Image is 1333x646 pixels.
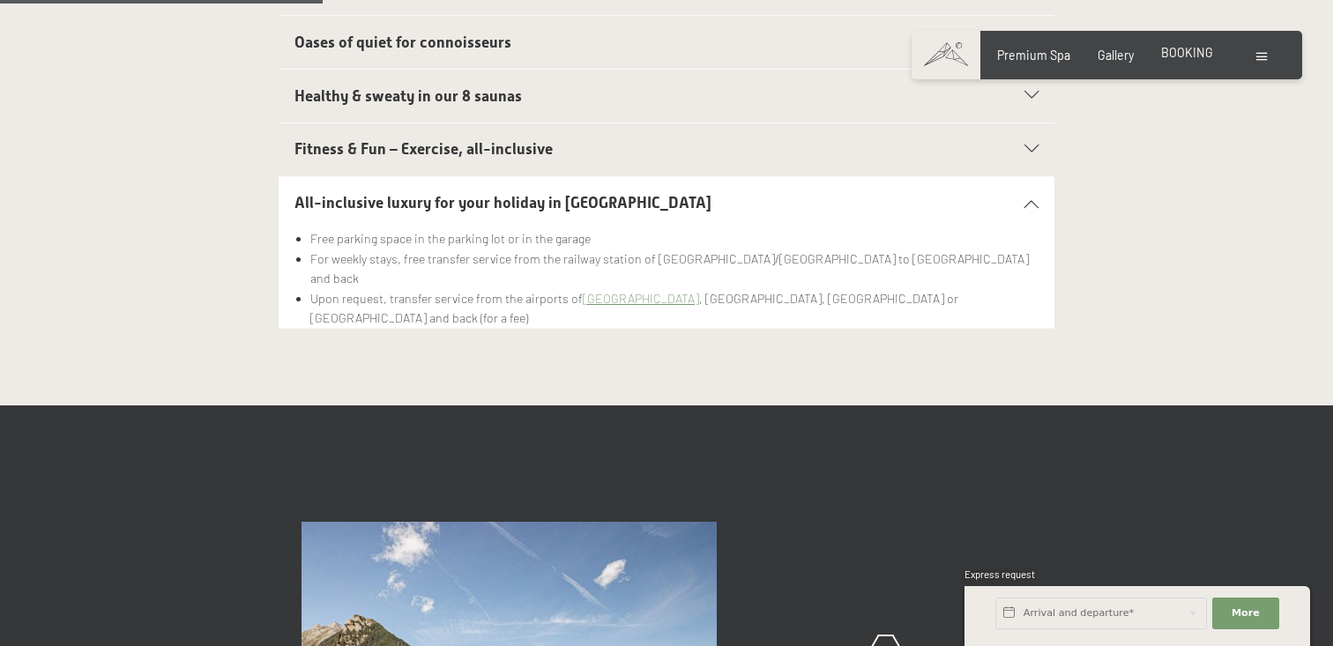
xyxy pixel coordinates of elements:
[583,291,699,306] a: [GEOGRAPHIC_DATA]
[310,229,1039,249] li: Free parking space in the parking lot or in the garage
[294,87,522,105] span: Healthy & sweaty in our 8 saunas
[294,140,553,158] span: Fitness & Fun – Exercise, all-inclusive
[310,249,1039,289] li: For weekly stays, free transfer service from the railway station of [GEOGRAPHIC_DATA]/[GEOGRAPHIC...
[997,48,1070,63] a: Premium Spa
[1161,45,1213,60] a: BOOKING
[964,568,1035,580] span: Express request
[1098,48,1134,63] a: Gallery
[294,194,711,212] span: All-inclusive luxury for your holiday in [GEOGRAPHIC_DATA]
[294,33,511,51] span: Oases of quiet for connoisseurs
[1212,598,1279,629] button: More
[1232,606,1260,620] span: More
[310,289,1039,329] li: Upon request, transfer service from the airports of , [GEOGRAPHIC_DATA], [GEOGRAPHIC_DATA] or [GE...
